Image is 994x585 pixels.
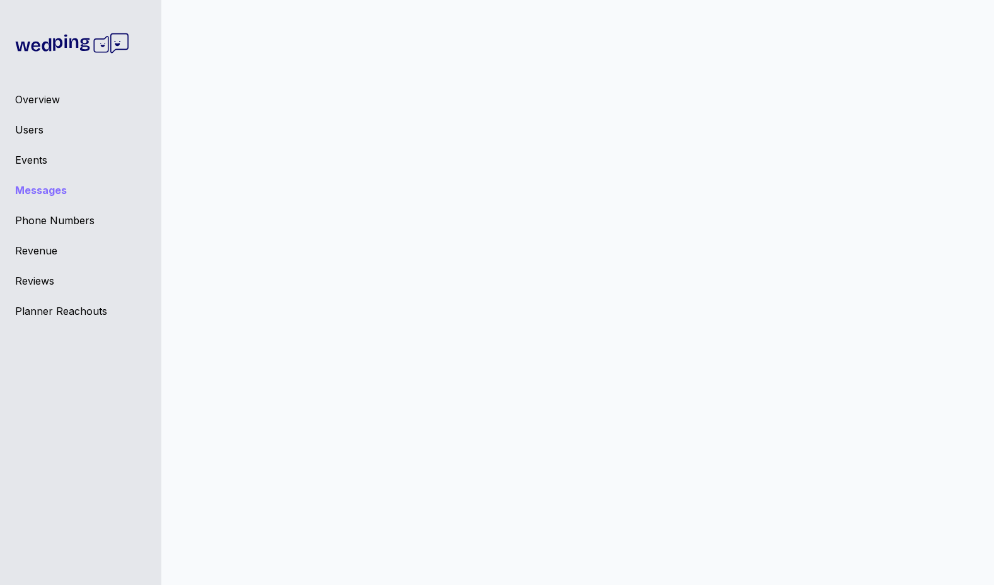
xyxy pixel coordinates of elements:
a: Users [15,122,146,137]
a: Revenue [15,243,146,258]
a: Events [15,152,146,168]
a: Reviews [15,273,146,288]
a: Messages [15,183,146,198]
a: Overview [15,92,146,107]
a: Phone Numbers [15,213,146,228]
a: Planner Reachouts [15,304,146,319]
